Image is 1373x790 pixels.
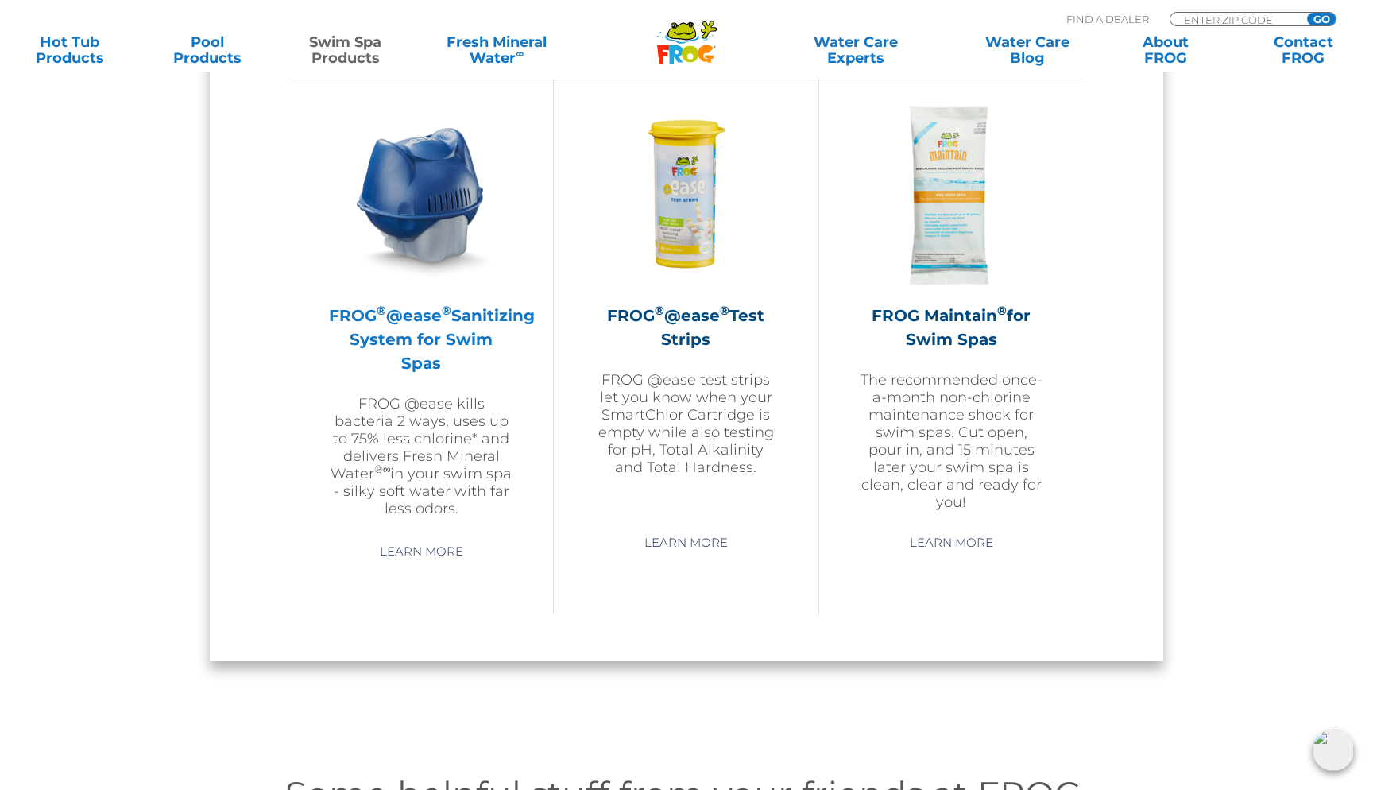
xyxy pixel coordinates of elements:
[859,103,1043,288] img: ss-maintain-hero-300x300.png
[1250,34,1357,66] a: ContactFROG
[154,34,261,66] a: PoolProducts
[720,303,729,318] sup: ®
[594,103,778,517] a: FROG®@ease®Test StripsFROG @ease test strips let you know when your SmartChlor Cartridge is empty...
[626,529,746,557] a: Learn More
[442,303,451,318] sup: ®
[859,304,1044,351] h2: FROG Maintain for Swim Spas
[859,103,1044,517] a: FROG Maintain®for Swim SpasThe recommended once-a-month non-chlorine maintenance shock for swim s...
[997,303,1007,318] sup: ®
[655,303,664,318] sup: ®
[430,34,564,66] a: Fresh MineralWater∞
[292,34,399,66] a: Swim SpaProducts
[594,304,778,351] h2: FROG @ease Test Strips
[1066,12,1149,26] p: Find A Dealer
[1313,730,1354,771] img: openIcon
[374,463,391,475] sup: ®∞
[891,529,1011,557] a: Learn More
[377,303,386,318] sup: ®
[594,371,778,476] p: FROG @ease test strips let you know when your SmartChlor Cartridge is empty while also testing fo...
[16,34,123,66] a: Hot TubProducts
[594,103,778,288] img: FROG-@ease-TS-Bottle-300x300.png
[974,34,1081,66] a: Water CareBlog
[859,371,1044,511] p: The recommended once-a-month non-chlorine maintenance shock for swim spas. Cut open, pour in, and...
[362,537,482,566] a: Learn More
[1112,34,1219,66] a: AboutFROG
[769,34,943,66] a: Water CareExperts
[329,103,513,517] a: FROG®@ease®Sanitizing System for Swim SpasFROG @ease kills bacteria 2 ways, uses up to 75% less c...
[329,103,513,288] img: ss-@ease-hero-300x300.png
[1182,13,1290,26] input: Zip Code Form
[329,304,513,375] h2: FROG @ease Sanitizing System for Swim Spas
[516,47,524,60] sup: ∞
[1307,13,1336,25] input: GO
[329,395,513,517] p: FROG @ease kills bacteria 2 ways, uses up to 75% less chlorine* and delivers Fresh Mineral Water ...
